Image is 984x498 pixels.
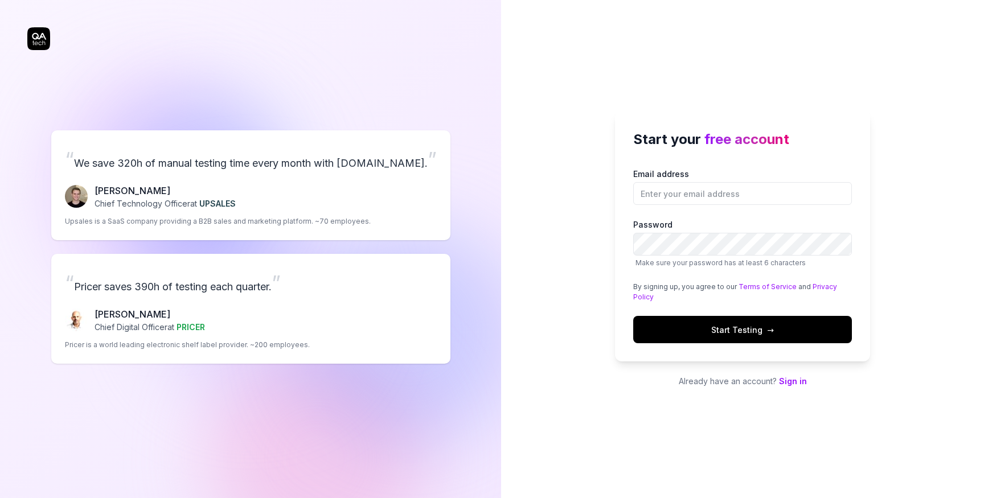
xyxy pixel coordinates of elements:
p: Chief Digital Officer at [95,321,205,333]
div: By signing up, you agree to our and [633,282,852,302]
span: UPSALES [199,199,236,208]
a: Terms of Service [739,282,797,291]
p: Chief Technology Officer at [95,197,236,209]
p: Pricer is a world leading electronic shelf label provider. ~200 employees. [65,340,310,350]
p: We save 320h of manual testing time every month with [DOMAIN_NAME]. [65,144,437,175]
label: Password [633,219,852,268]
button: Start Testing→ [633,316,852,343]
p: [PERSON_NAME] [95,184,236,197]
p: Already have an account? [615,375,870,387]
img: Chris Chalkitis [65,308,88,331]
span: PRICER [177,322,205,332]
a: “Pricer saves 390h of testing each quarter.”Chris Chalkitis[PERSON_NAME]Chief Digital Officerat P... [51,254,450,364]
img: Fredrik Seidl [65,185,88,208]
span: “ [65,270,74,295]
input: PasswordMake sure your password has at least 6 characters [633,233,852,256]
p: Upsales is a SaaS company providing a B2B sales and marketing platform. ~70 employees. [65,216,371,227]
span: free account [704,131,789,147]
input: Email address [633,182,852,205]
span: Start Testing [711,324,774,336]
span: “ [65,147,74,172]
label: Email address [633,168,852,205]
h2: Start your [633,129,852,150]
p: Pricer saves 390h of testing each quarter. [65,267,437,298]
a: Sign in [779,376,807,386]
span: ” [428,147,437,172]
a: “We save 320h of manual testing time every month with [DOMAIN_NAME].”Fredrik Seidl[PERSON_NAME]Ch... [51,130,450,240]
p: [PERSON_NAME] [95,307,205,321]
span: → [767,324,774,336]
span: Make sure your password has at least 6 characters [635,258,806,267]
span: ” [272,270,281,295]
